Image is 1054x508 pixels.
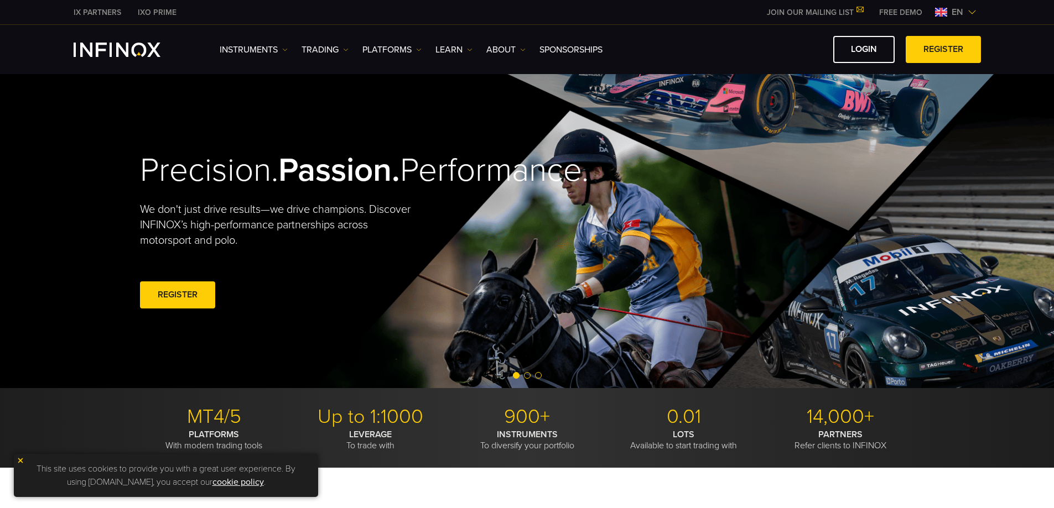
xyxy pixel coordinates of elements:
[140,281,215,308] a: REGISTER
[17,457,24,464] img: yellow close icon
[535,372,542,379] span: Go to slide 3
[513,372,520,379] span: Go to slide 1
[947,6,968,19] span: en
[140,405,288,429] p: MT4/5
[818,429,863,440] strong: PARTNERS
[486,43,526,56] a: ABOUT
[610,429,758,451] p: Available to start trading with
[453,405,601,429] p: 900+
[610,405,758,429] p: 0.01
[140,202,419,248] p: We don't just drive results—we drive champions. Discover INFINOX’s high-performance partnerships ...
[453,429,601,451] p: To diversify your portfolio
[297,405,445,429] p: Up to 1:1000
[140,429,288,451] p: With modern trading tools
[189,429,239,440] strong: PLATFORMS
[362,43,422,56] a: PLATFORMS
[19,459,313,491] p: This site uses cookies to provide you with a great user experience. By using [DOMAIN_NAME], you a...
[349,429,392,440] strong: LEVERAGE
[497,429,558,440] strong: INSTRUMENTS
[766,429,915,451] p: Refer clients to INFINOX
[539,43,603,56] a: SPONSORSHIPS
[278,150,400,190] strong: Passion.
[871,7,931,18] a: INFINOX MENU
[297,429,445,451] p: To trade with
[65,7,129,18] a: INFINOX
[833,36,895,63] a: LOGIN
[74,43,186,57] a: INFINOX Logo
[212,476,264,488] a: cookie policy
[524,372,531,379] span: Go to slide 2
[129,7,185,18] a: INFINOX
[766,405,915,429] p: 14,000+
[220,43,288,56] a: Instruments
[673,429,694,440] strong: LOTS
[759,8,871,17] a: JOIN OUR MAILING LIST
[140,150,489,191] h2: Precision. Performance.
[435,43,473,56] a: Learn
[302,43,349,56] a: TRADING
[906,36,981,63] a: REGISTER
